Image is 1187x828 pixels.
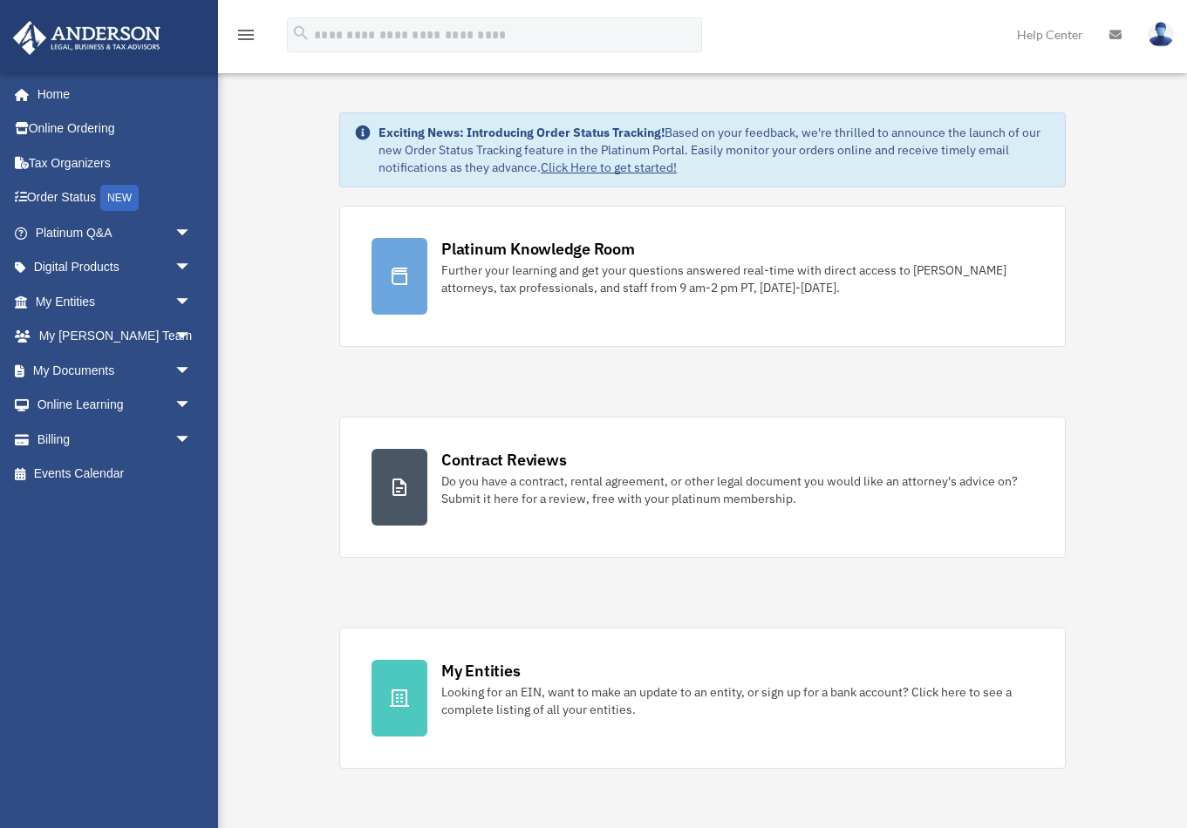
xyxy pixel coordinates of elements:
[441,660,520,682] div: My Entities
[441,683,1034,718] div: Looking for an EIN, want to make an update to an entity, or sign up for a bank account? Click her...
[174,319,209,355] span: arrow_drop_down
[8,21,166,55] img: Anderson Advisors Platinum Portal
[441,449,566,471] div: Contract Reviews
[291,24,310,43] i: search
[12,422,218,457] a: Billingarrow_drop_down
[12,146,218,180] a: Tax Organizers
[1148,22,1174,47] img: User Pic
[174,215,209,251] span: arrow_drop_down
[12,215,218,250] a: Platinum Q&Aarrow_drop_down
[339,417,1066,558] a: Contract Reviews Do you have a contract, rental agreement, or other legal document you would like...
[174,250,209,286] span: arrow_drop_down
[441,261,1034,296] div: Further your learning and get your questions answered real-time with direct access to [PERSON_NAM...
[12,353,218,388] a: My Documentsarrow_drop_down
[12,180,218,216] a: Order StatusNEW
[339,206,1066,347] a: Platinum Knowledge Room Further your learning and get your questions answered real-time with dire...
[379,124,1051,176] div: Based on your feedback, we're thrilled to announce the launch of our new Order Status Tracking fe...
[12,250,218,285] a: Digital Productsarrow_drop_down
[441,238,635,260] div: Platinum Knowledge Room
[235,31,256,45] a: menu
[100,185,139,211] div: NEW
[12,112,218,146] a: Online Ordering
[12,77,209,112] a: Home
[441,472,1034,507] div: Do you have a contract, rental agreement, or other legal document you would like an attorney's ad...
[12,457,218,492] a: Events Calendar
[12,319,218,354] a: My [PERSON_NAME] Teamarrow_drop_down
[174,422,209,458] span: arrow_drop_down
[174,284,209,320] span: arrow_drop_down
[379,125,665,140] strong: Exciting News: Introducing Order Status Tracking!
[174,388,209,424] span: arrow_drop_down
[12,388,218,423] a: Online Learningarrow_drop_down
[12,284,218,319] a: My Entitiesarrow_drop_down
[541,159,677,175] a: Click Here to get started!
[339,628,1066,769] a: My Entities Looking for an EIN, want to make an update to an entity, or sign up for a bank accoun...
[235,24,256,45] i: menu
[174,353,209,389] span: arrow_drop_down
